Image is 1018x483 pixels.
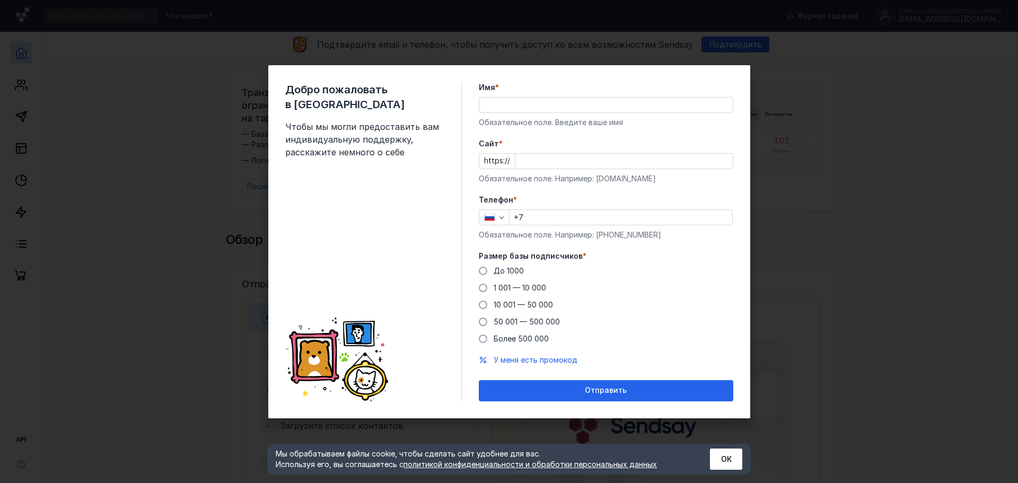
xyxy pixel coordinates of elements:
button: Отправить [479,380,733,401]
span: Телефон [479,195,513,205]
span: У меня есть промокод [494,355,577,364]
span: Отправить [585,386,627,395]
span: Размер базы подписчиков [479,251,583,261]
span: До 1000 [494,266,524,275]
div: Обязательное поле. Введите ваше имя [479,117,733,128]
span: 50 001 — 500 000 [494,317,560,326]
div: Обязательное поле. Например: [DOMAIN_NAME] [479,173,733,184]
span: Добро пожаловать в [GEOGRAPHIC_DATA] [285,82,444,112]
div: Обязательное поле. Например: [PHONE_NUMBER] [479,230,733,240]
button: У меня есть промокод [494,355,577,365]
span: 10 001 — 50 000 [494,300,553,309]
button: ОК [710,449,742,470]
span: 1 001 — 10 000 [494,283,546,292]
div: Мы обрабатываем файлы cookie, чтобы сделать сайт удобнее для вас. Используя его, вы соглашаетесь c [276,449,684,470]
span: Cайт [479,138,499,149]
span: Более 500 000 [494,334,549,343]
span: Чтобы мы могли предоставить вам индивидуальную поддержку, расскажите немного о себе [285,120,444,159]
span: Имя [479,82,495,93]
a: политикой конфиденциальности и обработки персональных данных [403,460,657,469]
